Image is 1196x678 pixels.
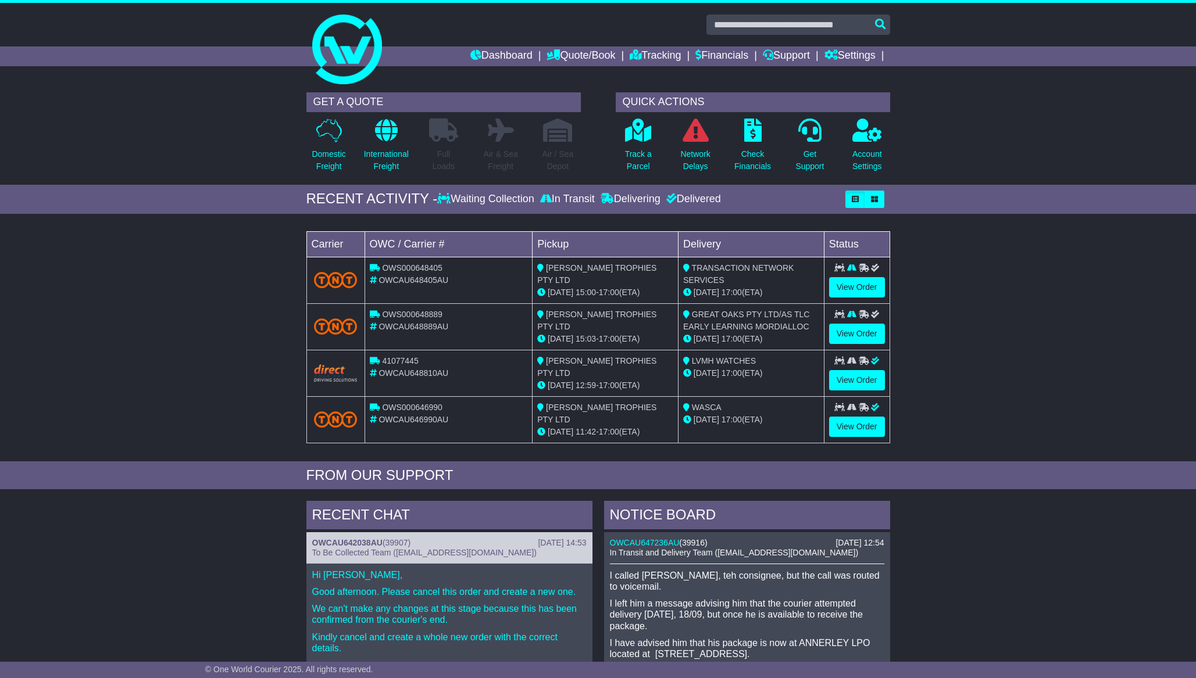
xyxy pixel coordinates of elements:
[576,427,596,436] span: 11:42
[537,286,673,299] div: - (ETA)
[683,367,819,379] div: (ETA)
[537,193,598,206] div: In Transit
[694,415,719,424] span: [DATE]
[852,148,882,173] p: Account Settings
[306,501,592,532] div: RECENT CHAT
[599,288,619,297] span: 17:00
[379,368,448,378] span: OWCAU648810AU
[548,334,573,343] span: [DATE]
[694,288,719,297] span: [DATE]
[610,598,884,632] p: I left him a message advising him that the courier attempted delivery [DATE], 18/09, but once he ...
[824,231,890,257] td: Status
[598,193,663,206] div: Delivering
[365,231,533,257] td: OWC / Carrier #
[385,538,408,547] span: 39907
[537,310,656,331] span: [PERSON_NAME] TROPHIES PTY LTD
[311,118,346,179] a: DomesticFreight
[734,148,771,173] p: Check Financials
[548,427,573,436] span: [DATE]
[663,193,721,206] div: Delivered
[379,322,448,331] span: OWCAU648889AU
[205,665,373,674] span: © One World Courier 2025. All rights reserved.
[722,368,742,378] span: 17:00
[610,570,884,592] p: I called [PERSON_NAME], teh consignee, but the call was routed to voicemail.
[312,569,587,580] p: Hi [PERSON_NAME],
[538,538,586,548] div: [DATE] 14:53
[537,356,656,378] span: [PERSON_NAME] TROPHIES PTY LTD
[382,403,442,412] span: OWS000646990
[576,381,596,390] span: 12:59
[576,288,596,297] span: 15:00
[624,118,652,179] a: Track aParcel
[683,286,819,299] div: (ETA)
[763,46,810,66] a: Support
[312,548,537,557] span: To Be Collected Team ([EMAIL_ADDRESS][DOMAIN_NAME])
[379,275,448,285] span: OWCAU648405AU
[722,415,742,424] span: 17:00
[604,501,890,532] div: NOTICE BOARD
[576,334,596,343] span: 15:03
[314,272,358,288] img: TNT_Domestic.png
[610,637,884,659] p: I have advised him that his package is now at ANNERLEY LPO located at [STREET_ADDRESS].
[829,370,885,390] a: View Order
[363,118,409,179] a: InternationalFreight
[312,148,345,173] p: Domestic Freight
[616,92,890,112] div: QUICK ACTIONS
[484,148,518,173] p: Air & Sea Freight
[829,277,885,297] a: View Order
[547,46,615,66] a: Quote/Book
[694,334,719,343] span: [DATE]
[599,334,619,343] span: 17:00
[692,403,722,412] span: WASCA
[680,148,710,173] p: Network Delays
[683,263,794,285] span: TRANSACTION NETWORK SERVICES
[437,193,537,206] div: Waiting Collection
[314,318,358,334] img: TNT_Domestic.png
[429,148,458,173] p: Full Loads
[382,356,418,365] span: 41077445
[722,334,742,343] span: 17:00
[306,191,438,207] div: RECENT ACTIVITY -
[537,426,673,438] div: - (ETA)
[306,467,890,484] div: FROM OUR SUPPORT
[795,118,824,179] a: GetSupport
[692,356,756,365] span: LVMH WATCHES
[312,586,587,597] p: Good afternoon. Please cancel this order and create a new one.
[722,288,742,297] span: 17:00
[610,538,884,548] div: ( )
[683,333,819,345] div: (ETA)
[829,324,885,344] a: View Order
[836,538,884,548] div: [DATE] 12:54
[312,603,587,625] p: We can't make any changes at this stage because this has been confirmed from the courier's end.
[548,288,573,297] span: [DATE]
[382,263,442,272] span: OWS000648405
[314,364,358,382] img: Direct.png
[630,46,681,66] a: Tracking
[537,403,656,424] span: [PERSON_NAME] TROPHIES PTY LTD
[470,46,533,66] a: Dashboard
[312,632,587,654] p: Kindly cancel and create a whole new order with the correct details.
[314,411,358,427] img: TNT_Domestic.png
[312,538,587,548] div: ( )
[379,415,448,424] span: OWCAU646990AU
[364,148,409,173] p: International Freight
[542,148,574,173] p: Air / Sea Depot
[683,414,819,426] div: (ETA)
[682,538,705,547] span: 39916
[694,368,719,378] span: [DATE]
[306,231,365,257] td: Carrier
[312,538,383,547] a: OWCAU642038AU
[610,548,859,557] span: In Transit and Delivery Team ([EMAIL_ADDRESS][DOMAIN_NAME])
[533,231,679,257] td: Pickup
[695,46,748,66] a: Financials
[537,333,673,345] div: - (ETA)
[382,310,442,319] span: OWS000648889
[824,46,876,66] a: Settings
[625,148,652,173] p: Track a Parcel
[599,427,619,436] span: 17:00
[680,118,711,179] a: NetworkDelays
[610,538,680,547] a: OWCAU647236AU
[734,118,772,179] a: CheckFinancials
[795,148,824,173] p: Get Support
[852,118,883,179] a: AccountSettings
